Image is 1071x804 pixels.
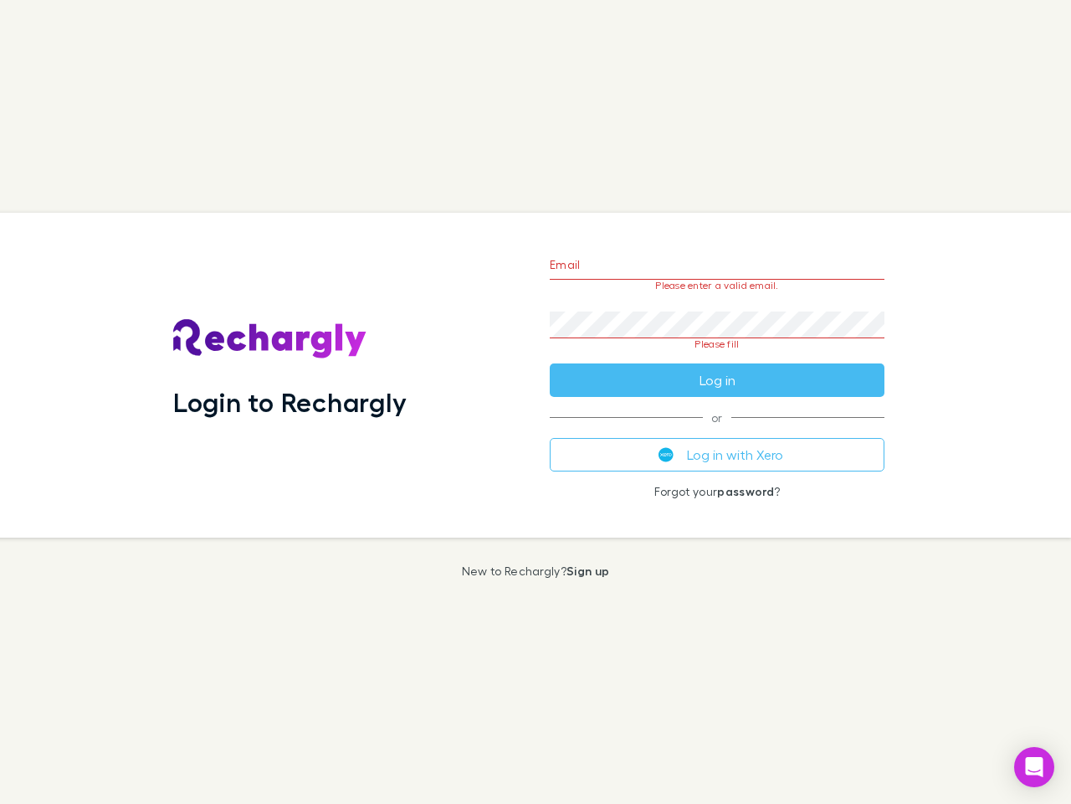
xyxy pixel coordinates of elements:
button: Log in [550,363,884,397]
a: password [717,484,774,498]
img: Rechargly's Logo [173,319,367,359]
h1: Login to Rechargly [173,386,407,418]
img: Xero's logo [658,447,674,462]
a: Sign up [566,564,609,578]
p: Please fill [550,338,884,350]
p: Forgot your ? [550,485,884,498]
p: Please enter a valid email. [550,280,884,291]
span: or [550,417,884,418]
p: New to Rechargly? [462,564,610,578]
button: Log in with Xero [550,438,884,472]
div: Open Intercom Messenger [1014,747,1054,787]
